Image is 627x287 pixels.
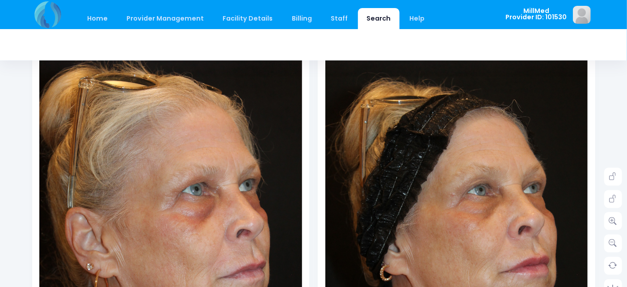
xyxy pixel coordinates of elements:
[118,8,213,29] a: Provider Management
[573,6,591,24] img: image
[214,8,282,29] a: Facility Details
[283,8,320,29] a: Billing
[401,8,433,29] a: Help
[322,8,357,29] a: Staff
[506,8,567,21] span: MillMed Provider ID: 101530
[79,8,117,29] a: Home
[358,8,400,29] a: Search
